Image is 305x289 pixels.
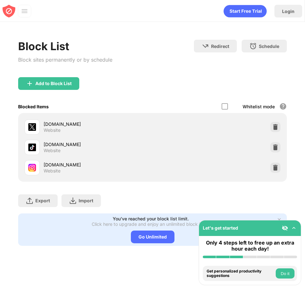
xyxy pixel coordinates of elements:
[44,161,152,168] div: [DOMAIN_NAME]
[79,198,93,203] div: Import
[276,268,294,279] button: Do it
[207,269,274,278] div: Get personalized productivity suggestions
[3,5,15,17] img: blocksite-icon-red.svg
[28,164,36,171] img: favicons
[35,198,50,203] div: Export
[243,104,275,109] div: Whitelist mode
[131,231,174,243] div: Go Unlimited
[282,225,288,231] img: eye-not-visible.svg
[259,44,279,49] div: Schedule
[211,44,229,49] div: Redirect
[277,217,282,222] img: x-button.svg
[203,240,297,252] div: Only 4 steps left to free up an extra hour each day!
[291,225,297,231] img: omni-setup-toggle.svg
[28,123,36,131] img: favicons
[44,168,60,174] div: Website
[113,216,189,221] div: You’ve reached your block list limit.
[282,9,294,14] div: Login
[28,144,36,151] img: favicons
[44,127,60,133] div: Website
[18,40,112,53] div: Block List
[44,121,152,127] div: [DOMAIN_NAME]
[18,55,112,64] div: Block sites permanently or by schedule
[35,81,72,86] div: Add to Block List
[203,225,238,231] div: Let's get started
[44,148,60,153] div: Website
[18,104,49,109] div: Blocked Items
[223,5,267,17] div: animation
[92,221,206,227] div: Click here to upgrade and enjoy an unlimited block list.
[44,141,152,148] div: [DOMAIN_NAME]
